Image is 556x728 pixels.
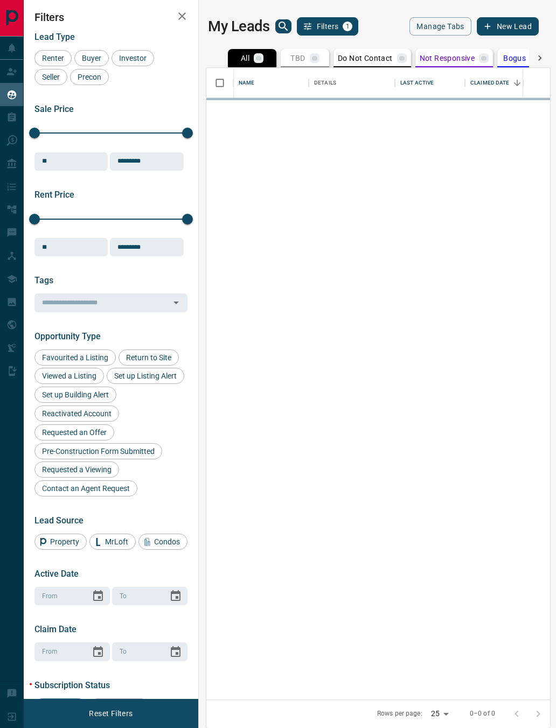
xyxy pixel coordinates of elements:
button: search button [275,19,291,33]
div: 25 [427,706,453,722]
h1: My Leads [208,18,270,35]
p: All [241,54,249,62]
span: Tags [34,275,53,285]
p: Rows per page: [377,709,422,718]
span: Lead Source [34,515,84,526]
button: Choose date [87,585,109,607]
div: Name [239,68,255,98]
div: Seller [34,69,67,85]
span: Buyer [78,54,105,62]
span: Investor [115,54,150,62]
span: Seller [38,73,64,81]
span: Pre-Construction Form Submitted [38,447,158,456]
div: Claimed Date [465,68,538,98]
div: Contact an Agent Request [34,480,137,496]
div: Reactivated Account [34,405,119,422]
div: Pre-Construction Form Submitted [34,443,162,459]
span: Opportunity Type [34,331,101,341]
div: Last Active [400,68,434,98]
span: Viewed a Listing [38,372,100,380]
span: Precon [74,73,105,81]
div: Set up Listing Alert [107,368,184,384]
p: Not Responsive [420,54,475,62]
button: Choose date [87,641,109,663]
button: Filters1 [297,17,359,36]
span: Lead Type [34,32,75,42]
span: Subscription Status [34,680,110,690]
button: Choose date [165,641,186,663]
span: 1 [344,23,351,30]
span: Set up Listing Alert [110,372,180,380]
div: Set up Building Alert [34,387,116,403]
h2: Filters [34,11,187,24]
p: 0–0 of 0 [470,709,495,718]
span: Contact an Agent Request [38,484,134,493]
div: Return to Site [119,349,179,366]
span: Set up Building Alert [38,390,113,399]
span: Property [46,537,83,546]
span: Favourited a Listing [38,353,112,362]
span: Sale Price [34,104,74,114]
span: Reactivated Account [38,409,115,418]
span: Claim Date [34,624,77,634]
div: Last Active [395,68,465,98]
div: Favourited a Listing [34,349,116,366]
div: MrLoft [89,534,136,550]
button: Reset Filters [82,704,140,723]
button: Open [169,295,184,310]
div: Investor [112,50,154,66]
span: Requested a Viewing [38,465,115,474]
button: Choose date [165,585,186,607]
div: Claimed Date [470,68,510,98]
span: Return to Site [122,353,175,362]
div: Name [233,68,309,98]
div: Details [314,68,336,98]
div: Renter [34,50,72,66]
span: Condos [150,537,184,546]
span: MrLoft [101,537,132,546]
div: Requested a Viewing [34,461,119,478]
div: Viewed a Listing [34,368,104,384]
div: Precon [70,69,109,85]
p: Do Not Contact [338,54,393,62]
button: Sort [510,75,525,90]
div: Requested an Offer [34,424,114,440]
div: Property [34,534,87,550]
button: New Lead [477,17,539,36]
span: Active Date [34,569,79,579]
span: Renter [38,54,68,62]
p: Bogus [503,54,526,62]
div: Details [309,68,395,98]
span: Requested an Offer [38,428,110,437]
div: Condos [138,534,187,550]
div: Buyer [74,50,109,66]
button: Manage Tabs [409,17,471,36]
span: Rent Price [34,190,74,200]
p: TBD [290,54,305,62]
